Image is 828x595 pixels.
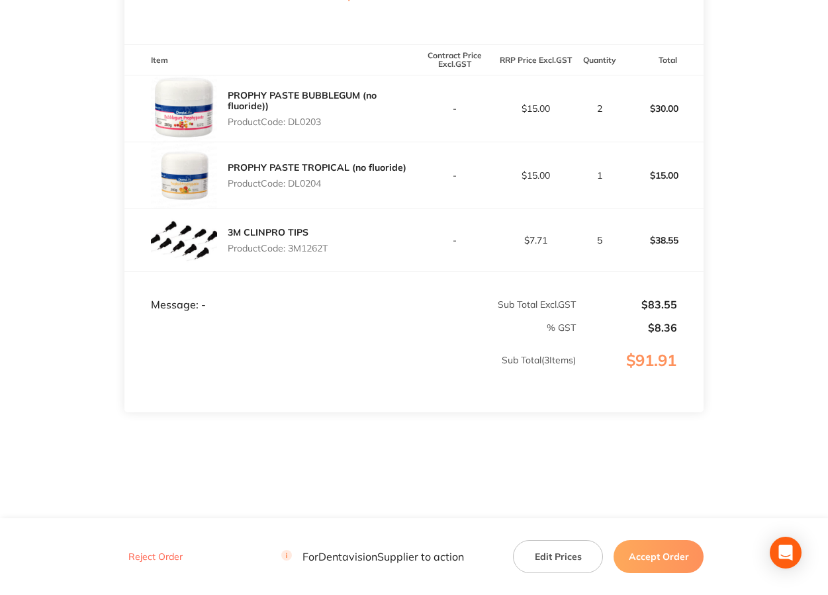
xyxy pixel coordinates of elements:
p: $15.00 [496,103,576,114]
img: eHNuNm40Mw [151,75,217,142]
th: Contract Price Excl. GST [414,44,496,75]
th: Total [623,44,704,75]
p: $91.91 [577,351,704,396]
p: - [415,103,495,114]
p: - [415,170,495,181]
p: Sub Total ( 3 Items) [125,355,576,392]
th: Item [124,44,414,75]
td: Message: - [124,271,414,311]
th: Quantity [576,44,623,75]
p: $15.00 [496,170,576,181]
p: 5 [577,235,622,246]
p: $83.55 [577,298,678,310]
a: PROPHY PASTE BUBBLEGUM (no fluoride)) [228,89,377,112]
img: YzN1enh5YQ [151,142,217,208]
p: $7.71 [496,235,576,246]
button: Accept Order [614,540,704,573]
p: $38.55 [623,224,704,256]
p: For Dentavision Supplier to action [281,550,464,563]
p: Product Code: DL0203 [228,116,414,127]
p: % GST [125,322,576,333]
p: $30.00 [623,93,704,124]
p: $15.00 [623,160,704,191]
img: bGNjdnA1Ng [151,209,217,271]
th: RRP Price Excl. GST [495,44,576,75]
button: Edit Prices [513,540,603,573]
p: Product Code: 3M1262T [228,243,328,253]
div: Open Intercom Messenger [770,537,802,569]
p: - [415,235,495,246]
p: 2 [577,103,622,114]
p: Product Code: DL0204 [228,178,406,189]
a: PROPHY PASTE TROPICAL (no fluoride) [228,161,406,173]
p: Sub Total Excl. GST [415,299,576,310]
p: 1 [577,170,622,181]
a: 3M CLINPRO TIPS [228,226,308,238]
p: $8.36 [577,322,678,334]
button: Reject Order [124,551,187,563]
